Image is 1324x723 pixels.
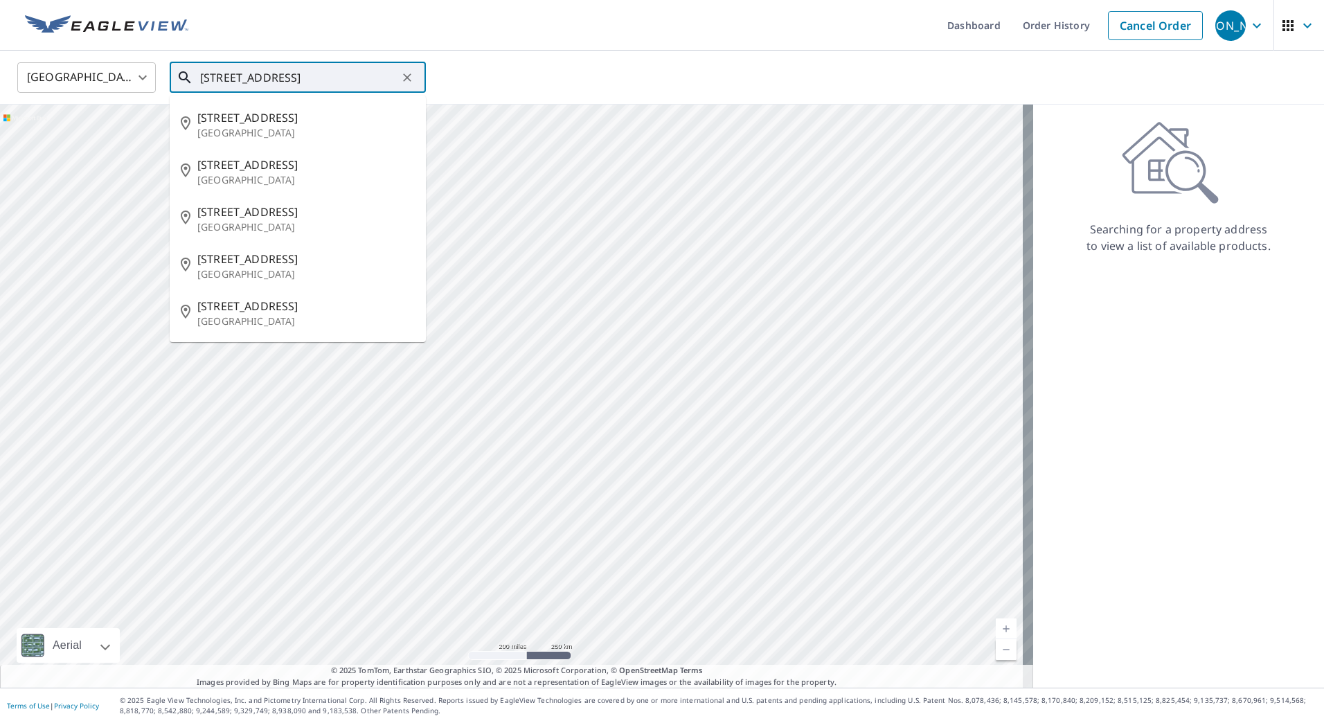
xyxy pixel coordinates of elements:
[1108,11,1203,40] a: Cancel Order
[996,639,1017,660] a: Current Level 5, Zoom Out
[331,665,703,677] span: © 2025 TomTom, Earthstar Geographics SIO, © 2025 Microsoft Corporation, ©
[680,665,703,675] a: Terms
[54,701,99,711] a: Privacy Policy
[1086,221,1271,254] p: Searching for a property address to view a list of available products.
[197,173,415,187] p: [GEOGRAPHIC_DATA]
[7,701,50,711] a: Terms of Use
[48,628,86,663] div: Aerial
[397,68,417,87] button: Clear
[17,58,156,97] div: [GEOGRAPHIC_DATA]
[197,267,415,281] p: [GEOGRAPHIC_DATA]
[197,314,415,328] p: [GEOGRAPHIC_DATA]
[197,251,415,267] span: [STREET_ADDRESS]
[7,702,99,710] p: |
[197,109,415,126] span: [STREET_ADDRESS]
[619,665,677,675] a: OpenStreetMap
[197,220,415,234] p: [GEOGRAPHIC_DATA]
[17,628,120,663] div: Aerial
[25,15,188,36] img: EV Logo
[197,204,415,220] span: [STREET_ADDRESS]
[197,298,415,314] span: [STREET_ADDRESS]
[200,58,397,97] input: Search by address or latitude-longitude
[197,126,415,140] p: [GEOGRAPHIC_DATA]
[1215,10,1246,41] div: [PERSON_NAME]
[120,695,1317,716] p: © 2025 Eagle View Technologies, Inc. and Pictometry International Corp. All Rights Reserved. Repo...
[996,618,1017,639] a: Current Level 5, Zoom In
[197,157,415,173] span: [STREET_ADDRESS]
